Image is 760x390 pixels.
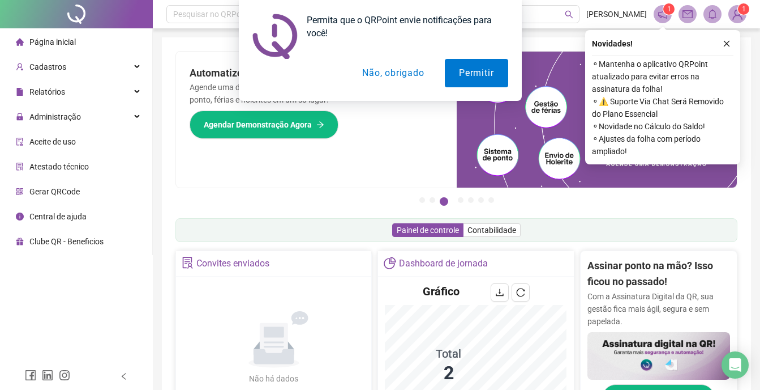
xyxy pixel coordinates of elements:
[384,257,396,269] span: pie-chart
[16,163,24,171] span: solution
[29,137,76,146] span: Aceite de uso
[587,290,730,328] p: Com a Assinatura Digital da QR, sua gestão fica mais ágil, segura e sem papelada.
[16,113,24,121] span: lock
[252,14,298,59] img: notification icon
[399,254,488,273] div: Dashboard de jornada
[16,213,24,221] span: info-circle
[196,254,269,273] div: Convites enviados
[16,188,24,196] span: qrcode
[29,187,80,196] span: Gerar QRCode
[190,111,338,139] button: Agendar Demonstração Agora
[222,372,326,385] div: Não há dados
[29,237,104,246] span: Clube QR - Beneficios
[440,197,448,206] button: 3
[423,283,460,299] h4: Gráfico
[25,370,36,381] span: facebook
[29,162,89,171] span: Atestado técnico
[29,212,87,221] span: Central de ajuda
[478,197,484,203] button: 6
[182,257,194,269] span: solution
[592,120,733,133] span: ⚬ Novidade no Cálculo do Saldo!
[516,288,525,297] span: reload
[457,52,737,188] img: banner%2Fd57e337e-a0d3-4837-9615-f134fc33a8e6.png
[120,372,128,380] span: left
[467,226,516,235] span: Contabilidade
[29,112,81,121] span: Administração
[488,197,494,203] button: 7
[592,133,733,158] span: ⚬ Ajustes da folha com período ampliado!
[42,370,53,381] span: linkedin
[445,59,508,87] button: Permitir
[419,197,425,203] button: 1
[458,197,463,203] button: 4
[495,288,504,297] span: download
[59,370,70,381] span: instagram
[397,226,459,235] span: Painel de controle
[430,197,435,203] button: 2
[298,14,508,40] div: Permita que o QRPoint envie notificações para você!
[316,121,324,129] span: arrow-right
[722,351,749,379] div: Open Intercom Messenger
[592,95,733,120] span: ⚬ ⚠️ Suporte Via Chat Será Removido do Plano Essencial
[348,59,438,87] button: Não, obrigado
[587,258,730,290] h2: Assinar ponto na mão? Isso ficou no passado!
[204,118,312,131] span: Agendar Demonstração Agora
[468,197,474,203] button: 5
[16,138,24,146] span: audit
[16,238,24,245] span: gift
[587,332,730,380] img: banner%2F02c71560-61a6-44d4-94b9-c8ab97240462.png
